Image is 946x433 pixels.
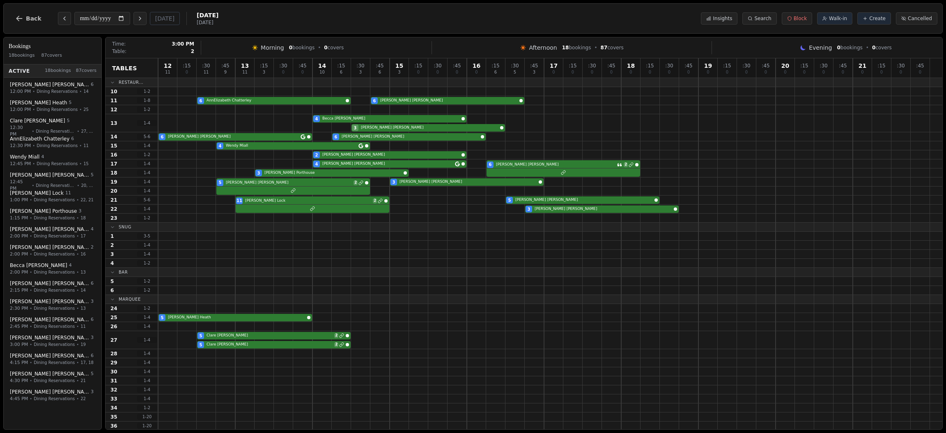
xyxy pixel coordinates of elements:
[572,70,574,74] span: 0
[301,134,305,139] svg: Google booking
[71,136,74,143] span: 6
[5,187,100,206] button: [PERSON_NAME] Lock111:00 PM•Dining Reservations•22, 21
[10,341,28,348] span: 3:00 PM
[91,81,94,88] span: 6
[110,134,117,140] span: 14
[30,287,32,293] span: •
[186,70,188,74] span: 0
[30,396,32,402] span: •
[10,136,69,142] span: AnnElizabeth Chatterley
[91,334,94,341] span: 3
[30,378,32,384] span: •
[183,63,191,68] span: : 15
[76,251,79,257] span: •
[34,341,75,348] span: Dining Reservations
[5,97,100,116] button: [PERSON_NAME] Heath512:00 PM•Dining Reservations•25
[569,63,576,68] span: : 15
[10,251,28,258] span: 2:00 PM
[701,12,737,25] button: Insights
[83,161,89,167] span: 15
[80,197,94,203] span: 22, 21
[842,70,844,74] span: 0
[809,44,832,52] span: Evening
[45,67,71,74] span: 18 bookings
[872,44,892,51] span: covers
[133,12,147,25] button: Next day
[414,63,422,68] span: : 15
[837,44,862,51] span: bookings
[91,316,94,323] span: 6
[627,63,635,69] span: 18
[197,11,218,19] span: [DATE]
[491,63,499,68] span: : 15
[80,341,86,348] span: 19
[324,44,344,51] span: covers
[591,70,593,74] span: 0
[10,377,28,384] span: 4:30 PM
[34,305,75,311] span: Dining Reservations
[684,63,692,68] span: : 45
[91,352,94,359] span: 6
[30,269,32,275] span: •
[137,134,157,140] span: 5 - 6
[533,70,535,74] span: 3
[80,269,86,275] span: 13
[34,197,75,203] span: Dining Reservations
[242,70,248,74] span: 11
[191,48,194,55] span: 2
[713,15,732,22] span: Insights
[76,269,79,275] span: •
[859,63,866,69] span: 21
[37,106,78,113] span: Dining Reservations
[354,125,357,131] span: 3
[373,98,376,104] span: 6
[168,134,299,140] span: [PERSON_NAME] [PERSON_NAME]
[361,125,498,131] span: [PERSON_NAME] [PERSON_NAME]
[200,98,202,104] span: 6
[137,120,157,126] span: 1 - 4
[629,70,632,74] span: 0
[10,305,28,312] span: 2:30 PM
[41,154,44,161] span: 4
[301,70,304,74] span: 0
[76,359,79,366] span: •
[5,223,100,242] button: [PERSON_NAME] [PERSON_NAME]42:00 PM•Dining Reservations•17
[379,70,381,74] span: 6
[172,41,194,47] span: 3:00 PM
[224,70,227,74] span: 9
[165,70,170,74] span: 11
[10,99,67,106] span: [PERSON_NAME] Heath
[241,63,249,69] span: 13
[282,70,285,74] span: 0
[5,350,100,369] button: [PERSON_NAME] [PERSON_NAME]64:15 PM•Dining Reservations•17, 18
[530,63,538,68] span: : 45
[5,277,100,297] button: [PERSON_NAME] [PERSON_NAME]62:15 PM•Dining Reservations•14
[601,45,608,51] span: 87
[164,63,172,69] span: 12
[5,386,100,405] button: [PERSON_NAME] [PERSON_NAME]34:45 PM•Dining Reservations•22
[742,12,776,25] button: Search
[436,70,439,74] span: 0
[91,226,94,233] span: 4
[110,97,117,104] span: 11
[762,63,769,68] span: : 45
[687,70,690,74] span: 0
[34,215,75,221] span: Dining Reservations
[10,172,89,178] span: [PERSON_NAME] [PERSON_NAME]
[453,63,461,68] span: : 45
[649,70,651,74] span: 0
[707,70,709,74] span: 0
[197,19,218,26] span: [DATE]
[820,63,827,68] span: : 30
[76,67,96,74] span: 87 covers
[34,378,75,384] span: Dining Reservations
[83,143,89,149] span: 11
[594,44,597,51] span: •
[76,323,79,329] span: •
[34,359,75,366] span: Dining Reservations
[896,12,937,25] button: Cancelled
[10,359,28,366] span: 4:15 PM
[80,305,86,311] span: 13
[784,70,786,74] span: 0
[10,323,28,330] span: 2:45 PM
